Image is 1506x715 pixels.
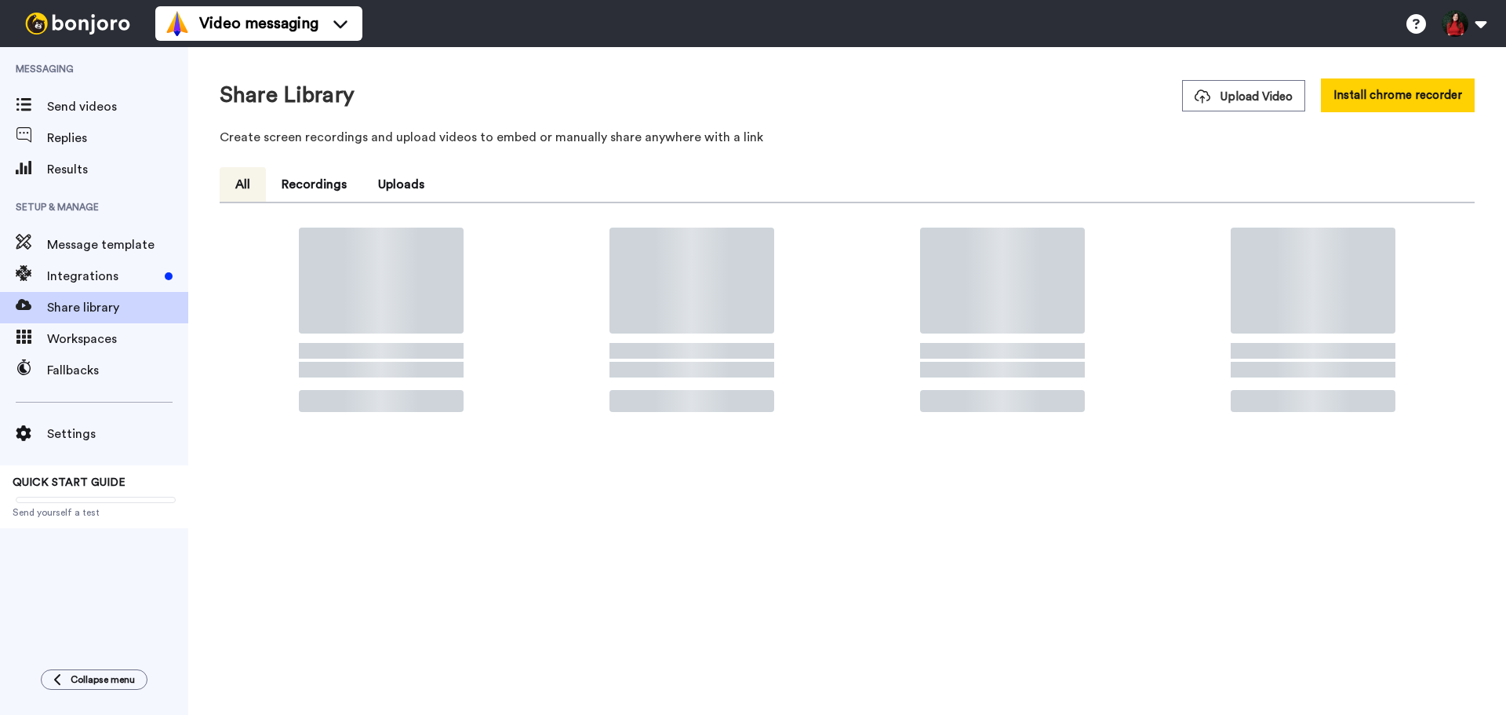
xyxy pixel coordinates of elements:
button: All [220,167,266,202]
span: Replies [47,129,188,148]
img: vm-color.svg [165,11,190,36]
span: Collapse menu [71,673,135,686]
h1: Share Library [220,83,355,108]
span: Share library [47,298,188,317]
button: Recordings [266,167,362,202]
span: Workspaces [47,330,188,348]
span: QUICK START GUIDE [13,477,125,488]
button: Uploads [362,167,440,202]
button: Collapse menu [41,669,147,690]
span: Settings [47,425,188,443]
button: Install chrome recorder [1321,78,1475,112]
span: Message template [47,235,188,254]
span: Video messaging [199,13,318,35]
p: Create screen recordings and upload videos to embed or manually share anywhere with a link [220,128,1475,147]
span: Send videos [47,97,188,116]
span: Send yourself a test [13,506,176,519]
span: Upload Video [1195,89,1293,105]
span: Fallbacks [47,361,188,380]
img: bj-logo-header-white.svg [19,13,136,35]
span: Results [47,160,188,179]
button: Upload Video [1182,80,1305,111]
span: Integrations [47,267,158,286]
